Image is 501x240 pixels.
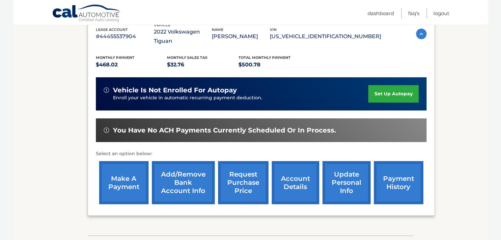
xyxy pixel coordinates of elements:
[52,4,121,23] a: Cal Automotive
[167,55,208,60] span: Monthly sales Tax
[212,27,223,32] span: name
[270,32,381,41] p: [US_VEHICLE_IDENTIFICATION_NUMBER]
[104,87,109,93] img: alert-white.svg
[99,161,149,204] a: make a payment
[96,150,427,158] p: Select an option below:
[212,32,270,41] p: [PERSON_NAME]
[96,27,128,32] span: lease account
[433,8,449,19] a: Logout
[152,161,215,204] a: Add/Remove bank account info
[408,8,419,19] a: FAQ's
[96,60,167,69] p: $468.02
[96,55,134,60] span: Monthly Payment
[154,27,212,46] p: 2022 Volkswagen Tiguan
[322,161,371,204] a: update personal info
[238,60,310,69] p: $500.78
[113,94,369,102] p: Enroll your vehicle in automatic recurring payment deduction.
[218,161,268,204] a: request purchase price
[416,29,427,39] img: accordion-active.svg
[374,161,423,204] a: payment history
[270,27,277,32] span: vin
[104,128,109,133] img: alert-white.svg
[368,8,394,19] a: Dashboard
[272,161,319,204] a: account details
[167,60,238,69] p: $32.76
[238,55,291,60] span: Total Monthly Payment
[368,85,418,103] a: set up autopay
[113,126,336,134] span: You have no ACH payments currently scheduled or in process.
[113,86,237,94] span: vehicle is not enrolled for autopay
[96,32,154,41] p: #44455537904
